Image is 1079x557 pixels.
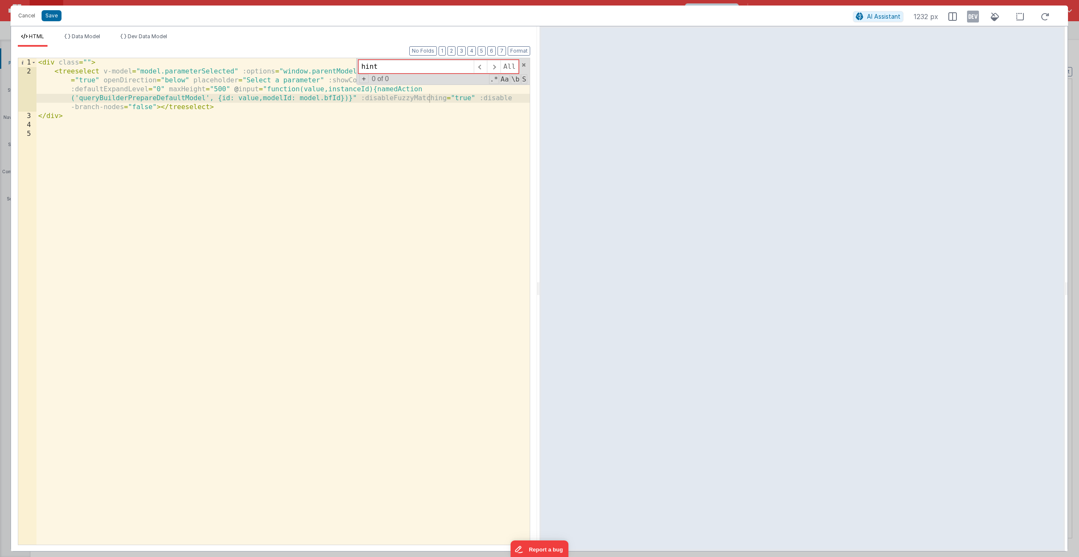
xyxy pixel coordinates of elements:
span: Dev Data Model [128,33,167,39]
div: 3 [18,112,36,121]
button: No Folds [409,46,437,56]
span: RegExp Search [489,74,499,84]
span: 0 of 0 [369,75,392,83]
span: Data Model [72,33,100,39]
input: Search for [358,60,474,73]
button: 4 [467,46,476,56]
span: Toggel Replace mode [359,74,369,83]
button: Format [508,46,530,56]
button: AI Assistant [853,11,903,22]
button: 1 [439,46,446,56]
span: Search In Selection [521,74,527,84]
span: 1232 px [914,11,938,22]
button: 3 [457,46,466,56]
span: Whole Word Search [511,74,520,84]
div: 4 [18,121,36,129]
span: HTML [29,33,44,39]
button: 5 [478,46,486,56]
div: 1 [18,58,36,67]
button: 2 [447,46,456,56]
span: CaseSensitive Search [500,74,509,84]
div: 2 [18,67,36,112]
button: 7 [498,46,506,56]
button: Cancel [14,10,39,22]
button: 6 [487,46,496,56]
span: Alt-Enter [500,60,519,73]
span: AI Assistant [867,13,900,20]
div: 5 [18,129,36,138]
button: Save [42,10,61,21]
